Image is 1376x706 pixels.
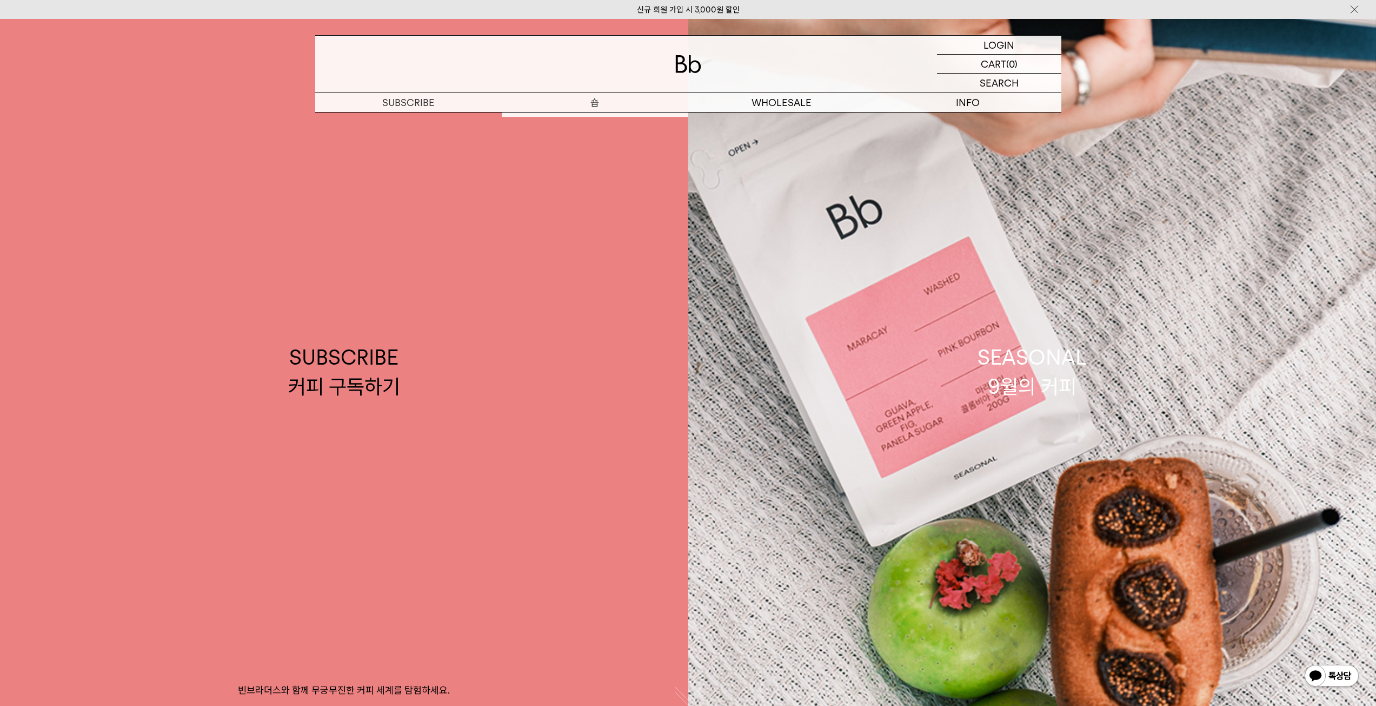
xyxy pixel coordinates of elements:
p: WHOLESALE [688,93,875,112]
a: 숍 [502,93,688,112]
a: CART (0) [937,55,1061,74]
a: 원두 [502,113,688,131]
a: LOGIN [937,36,1061,55]
img: 로고 [675,55,701,73]
a: SUBSCRIBE [315,93,502,112]
div: SEASONAL 9월의 커피 [978,343,1087,400]
a: 신규 회원 가입 시 3,000원 할인 [637,5,740,15]
p: (0) [1006,55,1018,73]
p: SEARCH [980,74,1019,93]
img: 카카오톡 채널 1:1 채팅 버튼 [1304,664,1360,690]
p: LOGIN [983,36,1014,54]
p: INFO [875,93,1061,112]
div: SUBSCRIBE 커피 구독하기 [288,343,400,400]
p: CART [981,55,1006,73]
